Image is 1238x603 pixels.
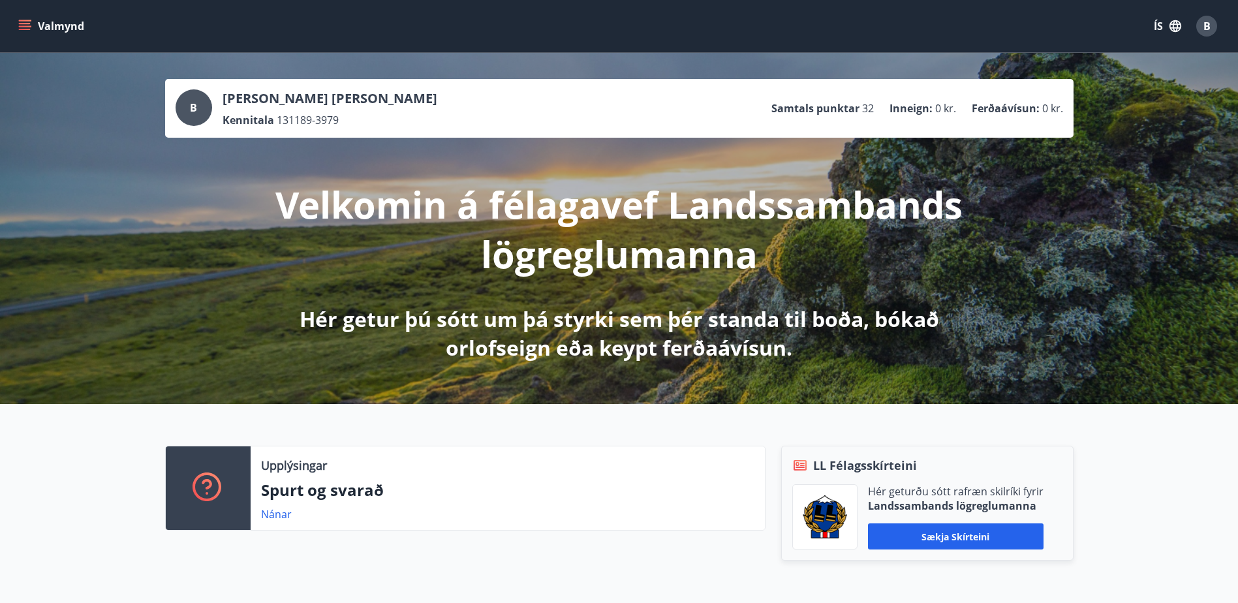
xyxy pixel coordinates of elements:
span: 131189-3979 [277,113,339,127]
p: Samtals punktar [771,101,859,116]
span: 32 [862,101,874,116]
p: [PERSON_NAME] [PERSON_NAME] [223,89,437,108]
button: menu [16,14,89,38]
p: Spurt og svarað [261,479,754,501]
p: Hér getur þú sótt um þá styrki sem þér standa til boða, bókað orlofseign eða keypt ferðaávísun. [275,305,964,362]
a: Nánar [261,507,292,521]
span: 0 kr. [1042,101,1063,116]
p: Landssambands lögreglumanna [868,499,1044,513]
span: LL Félagsskírteini [813,457,917,474]
button: ÍS [1147,14,1188,38]
p: Ferðaávísun : [972,101,1040,116]
button: Sækja skírteini [868,523,1044,549]
span: 0 kr. [935,101,956,116]
p: Velkomin á félagavef Landssambands lögreglumanna [275,179,964,279]
span: B [1203,19,1211,33]
p: Kennitala [223,113,274,127]
p: Hér geturðu sótt rafræn skilríki fyrir [868,484,1044,499]
button: B [1191,10,1222,42]
p: Upplýsingar [261,457,327,474]
span: B [190,100,197,115]
img: 1cqKbADZNYZ4wXUG0EC2JmCwhQh0Y6EN22Kw4FTY.png [803,495,847,538]
p: Inneign : [890,101,933,116]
